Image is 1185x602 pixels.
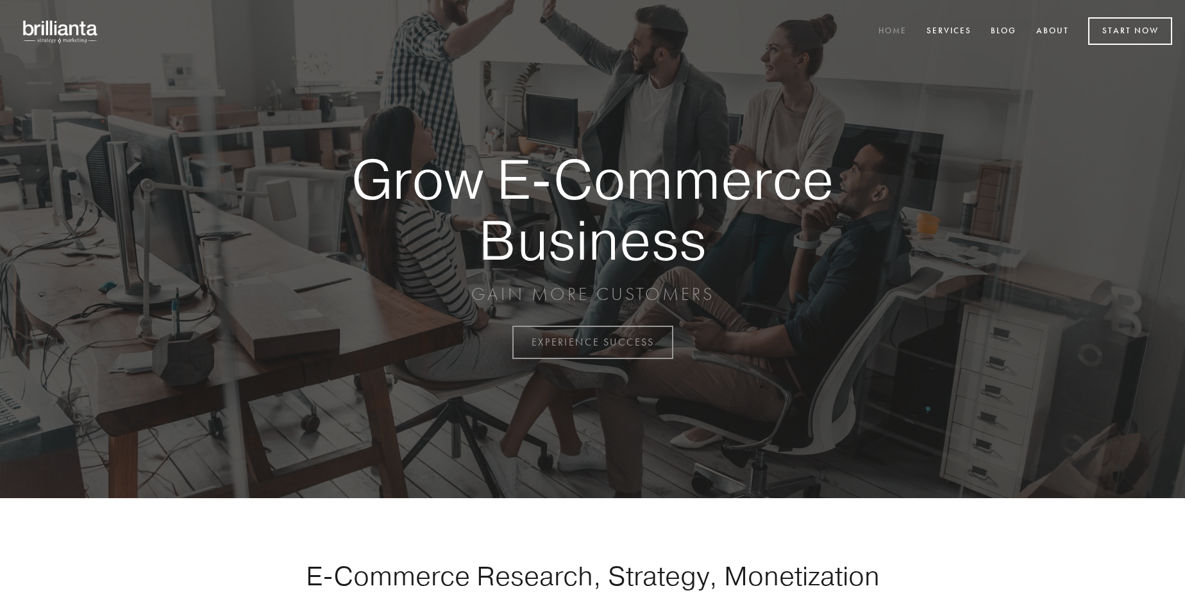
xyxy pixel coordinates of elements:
a: Start Now [1088,17,1172,45]
strong: Grow E-Commerce Business [307,149,878,270]
a: EXPERIENCE SUCCESS [512,326,673,359]
a: Services [918,21,980,42]
p: GAIN MORE CUSTOMERS [307,283,878,306]
a: Home [870,21,915,42]
h1: E-Commerce Research, Strategy, Monetization [265,560,920,592]
img: brillianta - research, strategy, marketing [13,13,109,50]
a: About [1028,21,1077,42]
a: Blog [982,21,1025,42]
